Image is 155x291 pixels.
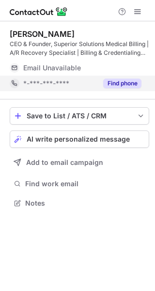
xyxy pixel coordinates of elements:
[10,177,149,191] button: Find work email
[10,154,149,171] button: Add to email campaign
[26,159,103,166] span: Add to email campaign
[10,196,149,210] button: Notes
[27,135,130,143] span: AI write personalized message
[23,64,81,72] span: Email Unavailable
[25,179,145,188] span: Find work email
[10,130,149,148] button: AI write personalized message
[10,40,149,57] div: CEO & Founder, Superior Solutions Medical Billing | A/R Recovery Specialist | Billing & Credentia...
[25,199,145,208] span: Notes
[27,112,132,120] div: Save to List / ATS / CRM
[10,6,68,17] img: ContactOut v5.3.10
[103,79,141,88] button: Reveal Button
[10,107,149,125] button: save-profile-one-click
[10,29,75,39] div: [PERSON_NAME]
